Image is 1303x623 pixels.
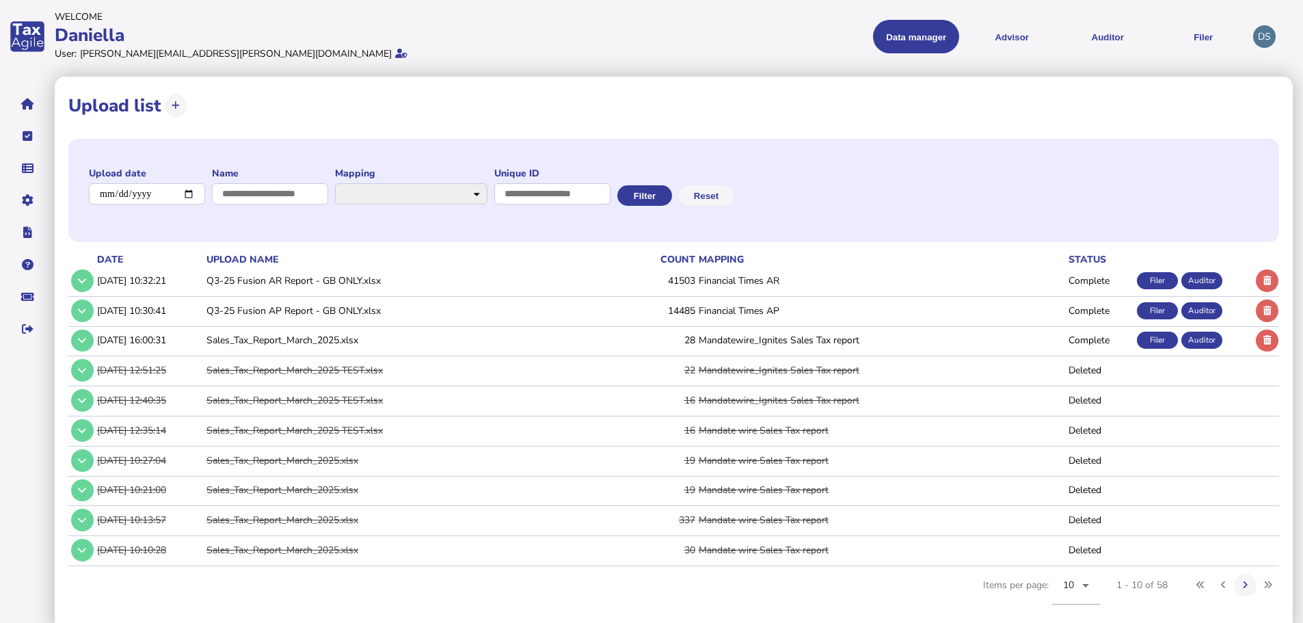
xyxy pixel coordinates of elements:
[204,267,609,295] td: Q3-25 Fusion AR Report - GB ONLY.xlsx
[494,167,610,180] label: Unique ID
[1066,536,1134,564] td: Deleted
[1066,386,1134,414] td: Deleted
[94,416,204,444] td: [DATE] 12:35:14
[1066,252,1134,267] th: status
[696,446,1066,474] td: Mandate wire Sales Tax report
[696,252,1066,267] th: mapping
[1066,267,1134,295] td: Complete
[696,506,1066,534] td: Mandate wire Sales Tax report
[94,326,204,354] td: [DATE] 16:00:31
[13,90,42,118] button: Home
[13,186,42,215] button: Manage settings
[395,49,407,58] i: Email verified
[969,20,1055,53] button: Shows a dropdown of VAT Advisor options
[1137,332,1178,349] div: Filer
[1052,566,1100,620] mat-form-field: Change page size
[1116,579,1168,592] div: 1 - 10 of 58
[55,47,77,60] div: User:
[71,359,94,382] button: Show/hide row detail
[696,416,1066,444] td: Mandate wire Sales Tax report
[1256,330,1278,352] button: Delete upload
[1212,574,1235,596] button: Previous page
[609,536,695,564] td: 30
[71,389,94,412] button: Show/hide row detail
[71,300,94,322] button: Show/hide row detail
[696,356,1066,384] td: Mandatewire_Ignites Sales Tax report
[204,506,609,534] td: Sales_Tax_Report_March_2025.xlsx
[983,566,1100,620] div: Items per page:
[94,356,204,384] td: [DATE] 12:51:25
[204,446,609,474] td: Sales_Tax_Report_March_2025.xlsx
[1256,269,1278,292] button: Delete upload
[1181,302,1222,319] div: Auditor
[204,536,609,564] td: Sales_Tax_Report_March_2025.xlsx
[55,23,647,47] div: Daniella
[71,419,94,442] button: Show/hide row detail
[335,167,487,180] label: Mapping
[1256,300,1278,322] button: Delete upload
[13,315,42,343] button: Sign out
[609,476,695,504] td: 19
[71,539,94,561] button: Show/hide row detail
[1257,574,1279,596] button: Last page
[80,47,392,60] div: [PERSON_NAME][EMAIL_ADDRESS][PERSON_NAME][DOMAIN_NAME]
[609,416,695,444] td: 16
[696,476,1066,504] td: Mandate wire Sales Tax report
[1190,574,1212,596] button: First page
[1066,326,1134,354] td: Complete
[94,476,204,504] td: [DATE] 10:21:00
[71,479,94,502] button: Show/hide row detail
[654,20,1247,53] menu: navigate products
[617,185,672,206] button: Filter
[1137,302,1178,319] div: Filer
[1137,272,1178,289] div: Filer
[1066,506,1134,534] td: Deleted
[1181,332,1222,349] div: Auditor
[609,296,695,324] td: 14485
[71,269,94,292] button: Show/hide row detail
[22,168,33,169] i: Data manager
[204,416,609,444] td: Sales_Tax_Report_March_2025 TEST.xlsx
[1066,296,1134,324] td: Complete
[1160,20,1246,53] button: Filer
[1063,579,1075,592] span: 10
[94,296,204,324] td: [DATE] 10:30:41
[1253,25,1276,48] div: Profile settings
[13,282,42,311] button: Raise a support ticket
[1066,356,1134,384] td: Deleted
[165,94,187,117] button: Upload transactions
[204,356,609,384] td: Sales_Tax_Report_March_2025 TEST.xlsx
[55,10,647,23] div: Welcome
[1181,272,1222,289] div: Auditor
[609,267,695,295] td: 41503
[13,122,42,150] button: Tasks
[68,94,161,118] h1: Upload list
[212,167,328,180] label: Name
[13,250,42,279] button: Help pages
[696,326,1066,354] td: Mandatewire_Ignites Sales Tax report
[94,506,204,534] td: [DATE] 10:13:57
[696,267,1066,295] td: Financial Times AR
[204,476,609,504] td: Sales_Tax_Report_March_2025.xlsx
[94,267,204,295] td: [DATE] 10:32:21
[13,154,42,183] button: Data manager
[609,252,695,267] th: count
[204,252,609,267] th: upload name
[696,386,1066,414] td: Mandatewire_Ignites Sales Tax report
[94,446,204,474] td: [DATE] 10:27:04
[609,506,695,534] td: 337
[204,296,609,324] td: Q3-25 Fusion AP Report - GB ONLY.xlsx
[873,20,959,53] button: Shows a dropdown of Data manager options
[609,446,695,474] td: 19
[1066,446,1134,474] td: Deleted
[71,449,94,472] button: Show/hide row detail
[1064,20,1151,53] button: Auditor
[94,386,204,414] td: [DATE] 12:40:35
[609,356,695,384] td: 22
[1066,476,1134,504] td: Deleted
[204,326,609,354] td: Sales_Tax_Report_March_2025.xlsx
[204,386,609,414] td: Sales_Tax_Report_March_2025 TEST.xlsx
[71,330,94,352] button: Show/hide row detail
[696,536,1066,564] td: Mandate wire Sales Tax report
[89,167,205,180] label: Upload date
